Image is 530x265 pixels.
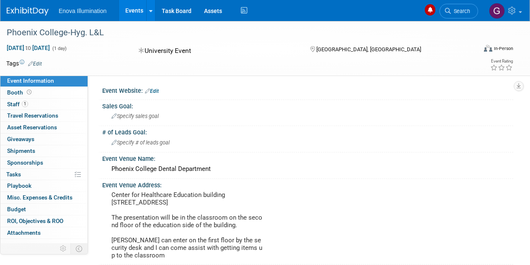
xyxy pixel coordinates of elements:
td: Personalize Event Tab Strip [56,243,71,254]
span: ROI, Objectives & ROO [7,218,63,224]
span: Budget [7,206,26,213]
span: Attachments [7,229,41,236]
div: Event Format [439,44,513,56]
a: Sponsorships [0,157,88,168]
span: more [5,241,19,248]
span: Specify # of leads goal [111,139,170,146]
span: Giveaways [7,136,34,142]
a: Edit [28,61,42,67]
a: Travel Reservations [0,110,88,121]
span: (1 day) [52,46,67,51]
img: Format-Inperson.png [484,45,492,52]
span: [GEOGRAPHIC_DATA], [GEOGRAPHIC_DATA] [316,46,421,52]
span: Travel Reservations [7,112,58,119]
a: Misc. Expenses & Credits [0,192,88,203]
div: Event Venue Name: [102,152,513,163]
div: Event Venue Address: [102,179,513,189]
span: Booth not reserved yet [25,89,33,95]
a: Staff1 [0,99,88,110]
a: Budget [0,204,88,215]
span: Booth [7,89,33,96]
a: more [0,239,88,250]
div: Event Website: [102,84,513,95]
div: University Event [136,44,297,58]
span: Misc. Expenses & Credits [7,194,72,201]
a: Shipments [0,145,88,157]
span: 1 [22,101,28,107]
a: Asset Reservations [0,122,88,133]
span: Shipments [7,147,35,154]
pre: Center for Healthcare Education building [STREET_ADDRESS] The presentation will be in the classro... [111,191,264,259]
a: Edit [145,88,159,94]
div: Sales Goal: [102,100,513,110]
a: ROI, Objectives & ROO [0,215,88,227]
span: Enova Illumination [59,8,106,14]
span: Tasks [6,171,21,178]
span: [DATE] [DATE] [6,44,50,52]
a: Event Information [0,75,88,87]
a: Playbook [0,180,88,192]
div: Phoenix College-Hyg. L&L [4,25,470,40]
span: Asset Reservations [7,124,57,131]
div: In-Person [494,45,513,52]
span: Sponsorships [7,159,43,166]
span: Specify sales goal [111,113,159,119]
a: Search [440,4,478,18]
td: Toggle Event Tabs [71,243,88,254]
span: Event Information [7,77,54,84]
span: Staff [7,101,28,108]
span: Search [451,8,470,14]
td: Tags [6,59,42,68]
a: Attachments [0,227,88,239]
span: Playbook [7,182,31,189]
span: to [24,45,32,51]
img: Garrett Alcaraz [489,3,505,19]
div: # of Leads Goal: [102,126,513,136]
img: ExhibitDay [7,7,49,16]
div: Event Rating [490,59,513,63]
a: Tasks [0,169,88,180]
a: Giveaways [0,134,88,145]
div: Phoenix College Dental Department [109,163,507,176]
a: Booth [0,87,88,98]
